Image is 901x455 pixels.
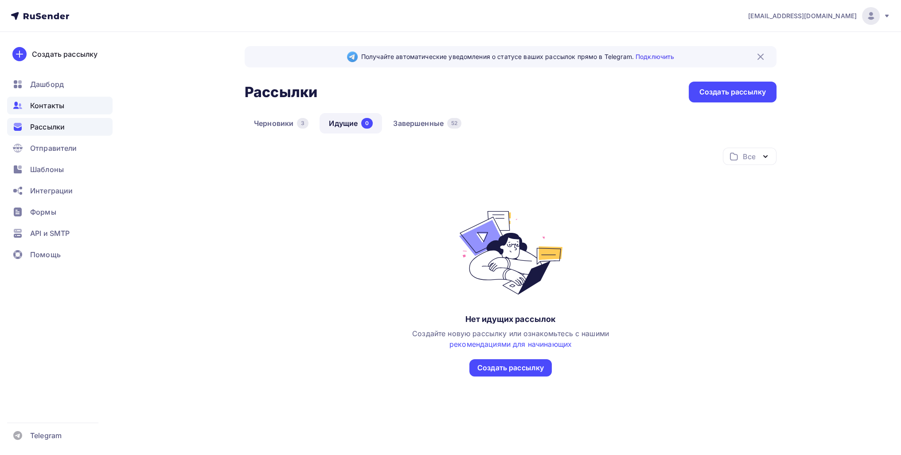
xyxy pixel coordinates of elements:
[7,161,113,178] a: Шаблоны
[361,118,373,129] div: 0
[297,118,308,129] div: 3
[30,228,70,239] span: API и SMTP
[447,118,461,129] div: 52
[7,118,113,136] a: Рассылки
[477,363,544,373] div: Создать рассылку
[449,340,572,349] a: рекомендациями для начинающих
[320,113,382,133] a: Идущие0
[465,314,556,325] div: Нет идущих рассылок
[412,329,609,349] span: Создайте новую рассылку или ознакомьтесь с нашими
[699,87,766,97] div: Создать рассылку
[30,430,62,441] span: Telegram
[361,52,674,61] span: Получайте автоматические уведомления о статусе ваших рассылок прямо в Telegram.
[723,148,776,165] button: Все
[7,139,113,157] a: Отправители
[30,79,64,90] span: Дашборд
[347,51,358,62] img: Telegram
[7,75,113,93] a: Дашборд
[748,12,857,20] span: [EMAIL_ADDRESS][DOMAIN_NAME]
[30,143,77,153] span: Отправители
[748,7,890,25] a: [EMAIL_ADDRESS][DOMAIN_NAME]
[245,83,317,101] h2: Рассылки
[743,151,755,162] div: Все
[7,203,113,221] a: Формы
[30,249,61,260] span: Помощь
[32,49,98,59] div: Создать рассылку
[30,185,73,196] span: Интеграции
[30,100,64,111] span: Контакты
[7,97,113,114] a: Контакты
[636,53,674,60] a: Подключить
[30,164,64,175] span: Шаблоны
[30,207,56,217] span: Формы
[245,113,318,133] a: Черновики3
[30,122,65,132] span: Рассылки
[384,113,471,133] a: Завершенные52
